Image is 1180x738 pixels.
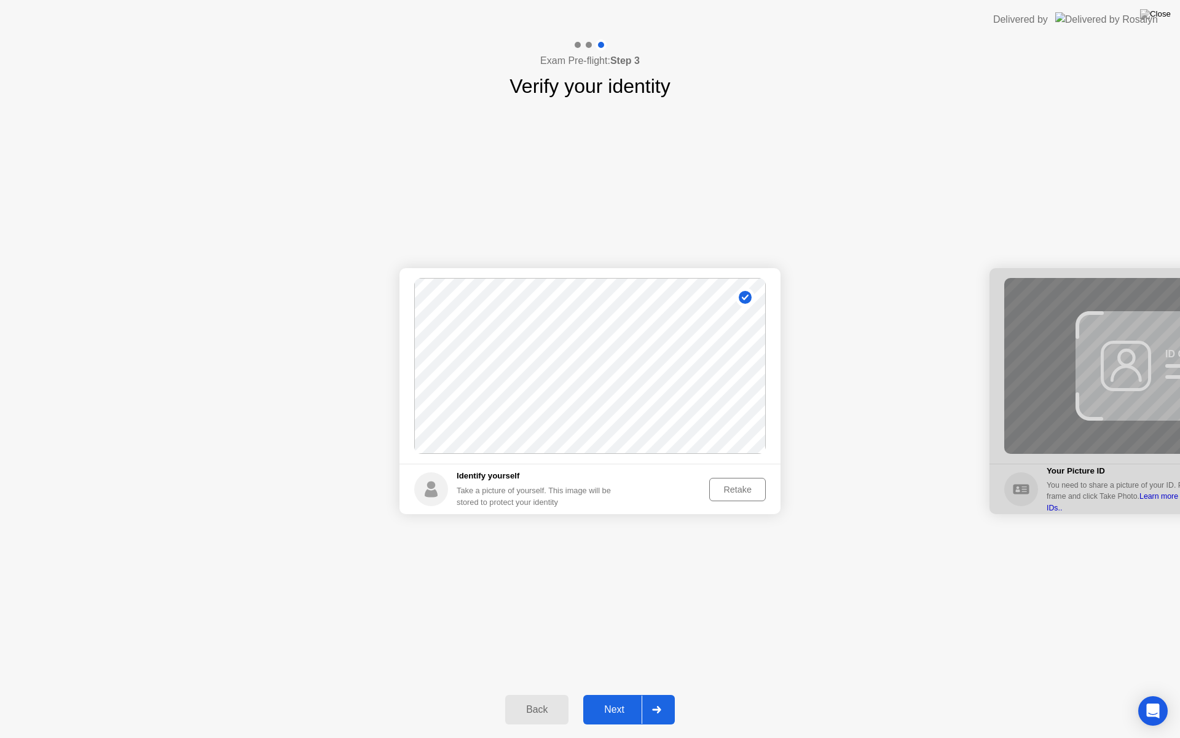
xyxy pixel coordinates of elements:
h4: Exam Pre-flight: [540,54,640,68]
b: Step 3 [610,55,640,66]
button: Next [583,695,675,724]
h1: Verify your identity [509,71,670,101]
h5: Identify yourself [457,470,621,482]
div: Delivered by [993,12,1048,27]
img: Delivered by Rosalyn [1055,12,1158,26]
div: Open Intercom Messenger [1138,696,1168,726]
div: Next [587,704,642,715]
button: Back [505,695,568,724]
img: Close [1140,9,1171,19]
div: Take a picture of yourself. This image will be stored to protect your identity [457,485,621,508]
button: Retake [709,478,766,501]
div: Back [509,704,565,715]
div: Retake [714,485,761,494]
